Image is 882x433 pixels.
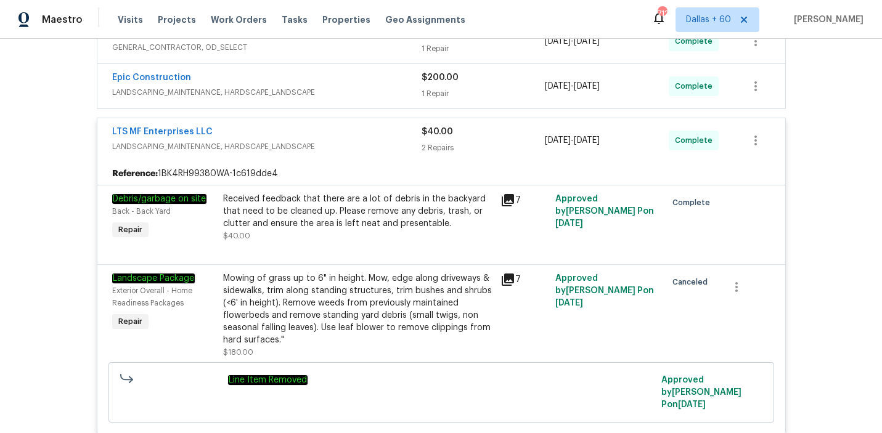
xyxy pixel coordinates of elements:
[112,86,422,99] span: LANDSCAPING_MAINTENANCE, HARDSCAPE_LANDSCAPE
[385,14,465,26] span: Geo Assignments
[112,41,422,54] span: GENERAL_CONTRACTOR, OD_SELECT
[422,42,545,55] div: 1 Repair
[555,274,654,307] span: Approved by [PERSON_NAME] P on
[678,400,706,409] span: [DATE]
[675,35,717,47] span: Complete
[113,315,147,328] span: Repair
[42,14,83,26] span: Maestro
[223,349,253,356] span: $180.00
[422,127,453,136] span: $40.00
[112,208,171,215] span: Back - Back Yard
[422,142,545,154] div: 2 Repairs
[211,14,267,26] span: Work Orders
[422,87,545,100] div: 1 Repair
[500,272,549,287] div: 7
[112,140,422,153] span: LANDSCAPING_MAINTENANCE, HARDSCAPE_LANDSCAPE
[686,14,731,26] span: Dallas + 60
[282,15,308,24] span: Tasks
[158,14,196,26] span: Projects
[574,37,600,46] span: [DATE]
[545,37,571,46] span: [DATE]
[112,194,206,204] em: Debris/garbage on site
[322,14,370,26] span: Properties
[545,80,600,92] span: -
[789,14,864,26] span: [PERSON_NAME]
[545,82,571,91] span: [DATE]
[574,136,600,145] span: [DATE]
[112,273,195,283] em: Landscape Package
[223,232,250,240] span: $40.00
[112,287,192,307] span: Exterior Overall - Home Readiness Packages
[555,299,583,307] span: [DATE]
[672,276,713,288] span: Canceled
[675,134,717,147] span: Complete
[112,127,213,136] a: LTS MF Enterprises LLC
[500,193,549,208] div: 7
[661,376,741,409] span: Approved by [PERSON_NAME] P on
[97,163,785,185] div: 1BK4RH99380WA-1c619dde4
[555,195,654,228] span: Approved by [PERSON_NAME] P on
[658,7,666,20] div: 712
[672,196,715,209] span: Complete
[555,219,583,228] span: [DATE]
[545,35,600,47] span: -
[118,14,143,26] span: Visits
[112,168,158,180] b: Reference:
[675,80,717,92] span: Complete
[223,193,493,230] div: Received feedback that there are a lot of debris in the backyard that need to be cleaned up. Plea...
[545,134,600,147] span: -
[422,73,459,82] span: $200.00
[228,375,308,385] em: Line Item Removed
[112,73,191,82] a: Epic Construction
[545,136,571,145] span: [DATE]
[574,82,600,91] span: [DATE]
[113,224,147,236] span: Repair
[223,272,493,346] div: Mowing of grass up to 6" in height. Mow, edge along driveways & sidewalks, trim along standing st...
